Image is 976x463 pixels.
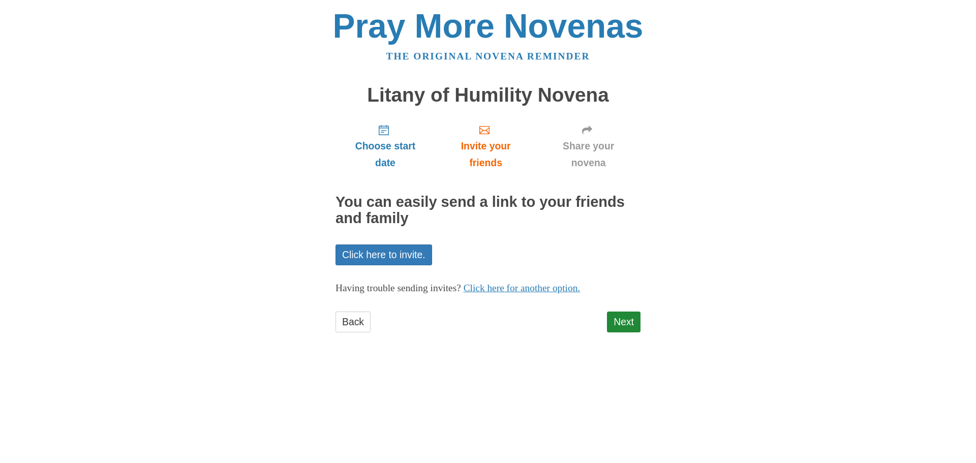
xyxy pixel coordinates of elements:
[435,116,536,176] a: Invite your friends
[386,51,590,61] a: The original novena reminder
[335,312,371,332] a: Back
[464,283,581,293] a: Click here for another option.
[335,194,640,227] h2: You can easily send a link to your friends and family
[607,312,640,332] a: Next
[546,138,630,171] span: Share your novena
[335,116,435,176] a: Choose start date
[335,244,432,265] a: Click here to invite.
[536,116,640,176] a: Share your novena
[445,138,526,171] span: Invite your friends
[346,138,425,171] span: Choose start date
[335,283,461,293] span: Having trouble sending invites?
[333,7,644,45] a: Pray More Novenas
[335,84,640,106] h1: Litany of Humility Novena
